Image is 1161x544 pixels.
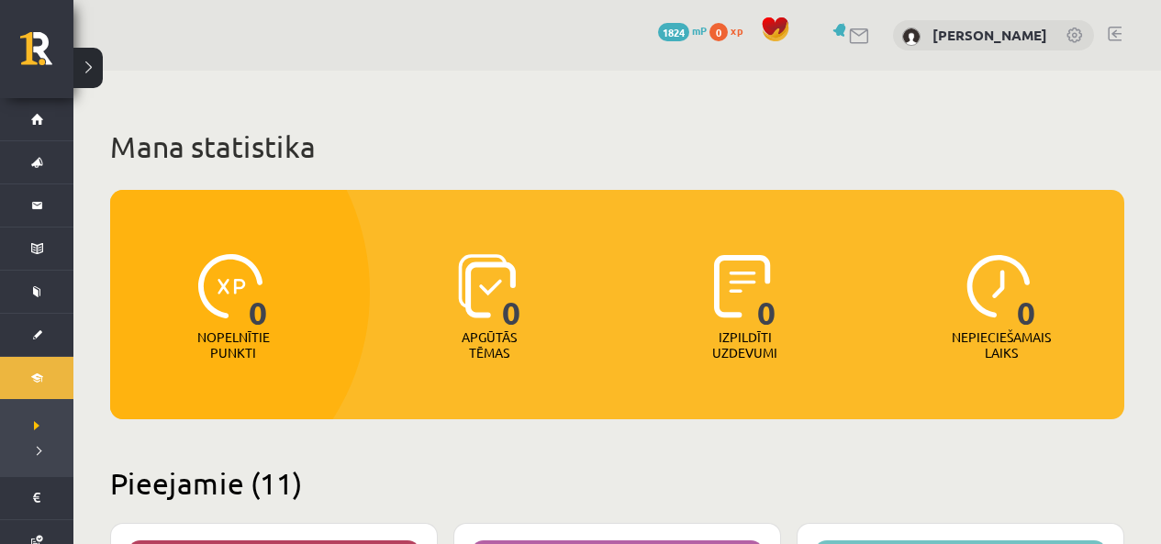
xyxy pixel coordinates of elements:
[1017,254,1036,329] span: 0
[658,23,707,38] a: 1824 mP
[197,329,270,361] p: Nopelnītie punkti
[458,254,516,318] img: icon-learned-topics-4a711ccc23c960034f471b6e78daf4a3bad4a20eaf4de84257b87e66633f6470.svg
[709,23,752,38] a: 0 xp
[110,128,1124,165] h1: Mana statistika
[198,254,262,318] img: icon-xp-0682a9bc20223a9ccc6f5883a126b849a74cddfe5390d2b41b4391c66f2066e7.svg
[731,23,742,38] span: xp
[692,23,707,38] span: mP
[952,329,1051,361] p: Nepieciešamais laiks
[453,329,525,361] p: Apgūtās tēmas
[249,254,268,329] span: 0
[714,254,771,318] img: icon-completed-tasks-ad58ae20a441b2904462921112bc710f1caf180af7a3daa7317a5a94f2d26646.svg
[757,254,776,329] span: 0
[709,23,728,41] span: 0
[20,32,73,78] a: Rīgas 1. Tālmācības vidusskola
[658,23,689,41] span: 1824
[932,26,1047,44] a: [PERSON_NAME]
[110,465,1124,501] h2: Pieejamie (11)
[966,254,1031,318] img: icon-clock-7be60019b62300814b6bd22b8e044499b485619524d84068768e800edab66f18.svg
[902,28,921,46] img: Daniela Fedukoviča
[502,254,521,329] span: 0
[709,329,781,361] p: Izpildīti uzdevumi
